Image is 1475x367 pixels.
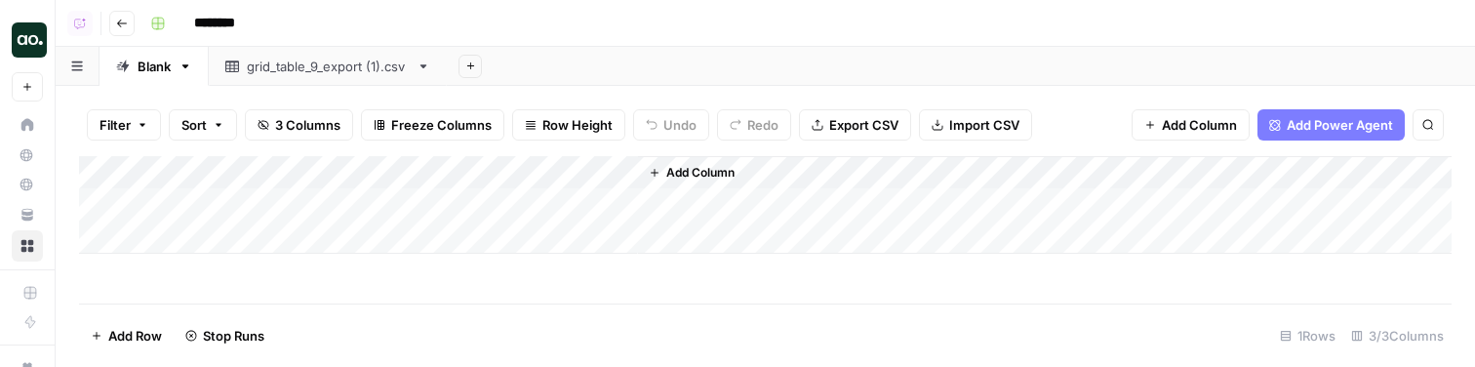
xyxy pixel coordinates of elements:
button: Freeze Columns [361,109,504,141]
span: Filter [100,115,131,135]
button: Undo [633,109,709,141]
span: 3 Columns [275,115,340,135]
div: 1 Rows [1272,320,1343,351]
a: Browse [12,230,43,262]
a: grid_table_9_export (1).csv [209,47,447,86]
button: Add Row [79,320,174,351]
span: Redo [747,115,778,135]
span: Sort [181,115,207,135]
span: Stop Runs [203,326,264,346]
button: 3 Columns [245,109,353,141]
a: Blank [100,47,209,86]
span: Export CSV [829,115,898,135]
span: Add Row [108,326,162,346]
button: Export CSV [799,109,911,141]
button: Add Column [641,160,742,185]
button: Import CSV [919,109,1032,141]
div: 3/3 Columns [1343,320,1452,351]
a: Your Data [12,199,43,230]
a: Home [12,109,43,141]
div: Blank [138,57,171,76]
span: Add Column [1162,115,1237,135]
img: Vicky Testing Logo [12,22,47,58]
button: Add Column [1132,109,1250,141]
span: Freeze Columns [391,115,492,135]
button: Add Power Agent [1257,109,1405,141]
span: Row Height [542,115,613,135]
button: Redo [717,109,791,141]
button: Filter [87,109,161,141]
button: Workspace: Vicky Testing [12,16,43,64]
span: Add Column [666,164,735,182]
span: Import CSV [949,115,1019,135]
button: Stop Runs [174,320,276,351]
span: Undo [663,115,697,135]
button: Row Height [512,109,625,141]
span: Add Power Agent [1287,115,1393,135]
div: grid_table_9_export (1).csv [247,57,409,76]
button: Sort [169,109,237,141]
